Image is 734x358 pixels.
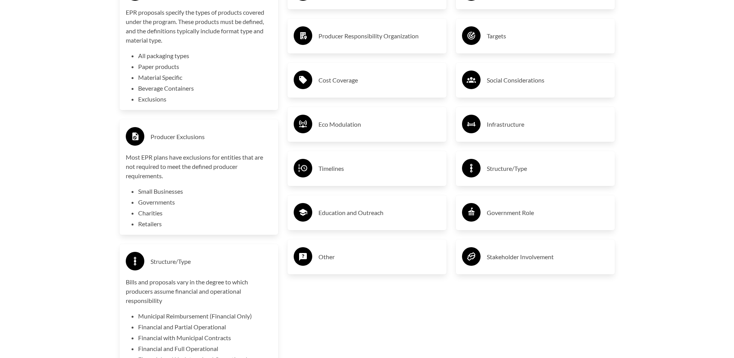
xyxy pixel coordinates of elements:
[138,344,272,353] li: Financial and Full Operational
[318,251,440,263] h3: Other
[318,162,440,175] h3: Timelines
[138,51,272,60] li: All packaging types
[138,84,272,93] li: Beverage Containers
[151,255,272,268] h3: Structure/Type
[318,207,440,219] h3: Education and Outreach
[138,219,272,229] li: Retailers
[138,95,272,104] li: Exclusions
[318,30,440,42] h3: Producer Responsibility Organization
[487,74,609,86] h3: Social Considerations
[318,74,440,86] h3: Cost Coverage
[138,208,272,218] li: Charities
[487,118,609,131] h3: Infrastructure
[138,198,272,207] li: Governments
[126,153,272,181] p: Most EPR plans have exclusions for entities that are not required to meet the defined producer re...
[487,162,609,175] h3: Structure/Type
[126,277,272,305] p: Bills and proposals vary in the degree to which producers assume financial and operational respon...
[138,312,272,321] li: Municipal Reimbursement (Financial Only)
[138,62,272,71] li: Paper products
[138,333,272,343] li: Financial with Municipal Contracts
[138,322,272,332] li: Financial and Partial Operational
[138,187,272,196] li: Small Businesses
[487,30,609,42] h3: Targets
[318,118,440,131] h3: Eco Modulation
[151,131,272,143] h3: Producer Exclusions
[487,251,609,263] h3: Stakeholder Involvement
[126,8,272,45] p: EPR proposals specify the types of products covered under the program. These products must be def...
[487,207,609,219] h3: Government Role
[138,73,272,82] li: Material Specific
